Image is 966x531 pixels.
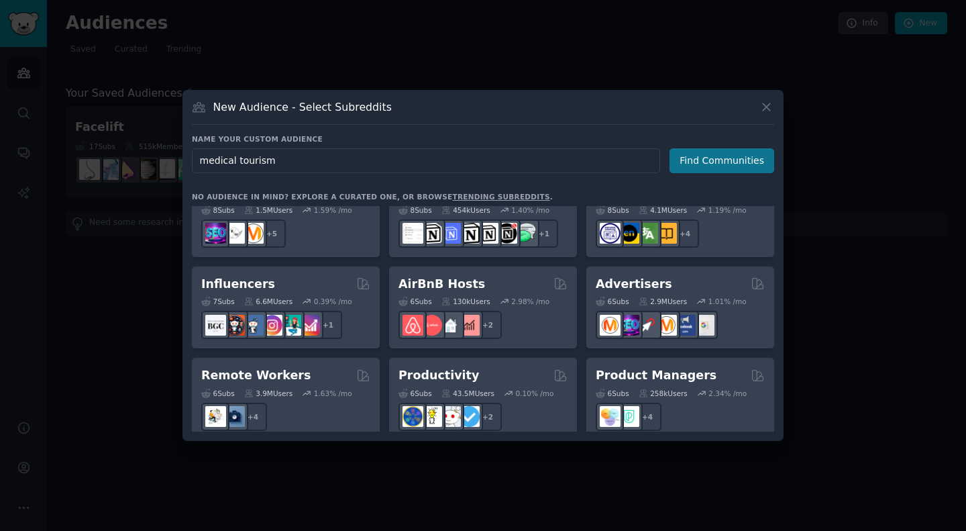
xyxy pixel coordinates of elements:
img: EnglishLearning [619,223,639,244]
div: + 1 [314,311,342,339]
img: NotionPromote [515,223,536,244]
div: 43.5M Users [441,389,494,398]
div: 4.1M Users [639,205,688,215]
h3: Name your custom audience [192,134,774,144]
h2: Product Managers [596,367,716,384]
img: FacebookAds [675,315,696,336]
div: + 4 [633,403,661,431]
div: 7 Sub s [201,297,235,306]
img: FreeNotionTemplates [440,223,461,244]
img: AskNotion [478,223,498,244]
div: 8 Sub s [201,205,235,215]
img: ProductManagement [600,406,621,427]
img: getdisciplined [459,406,480,427]
div: 0.39 % /mo [314,297,352,306]
div: 130k Users [441,297,490,306]
img: work [224,406,245,427]
div: 6 Sub s [596,297,629,306]
h2: AirBnB Hosts [398,276,485,293]
img: Instagram [243,315,264,336]
div: 3.9M Users [244,389,293,398]
img: SEO [205,223,226,244]
img: advertising [656,315,677,336]
img: language_exchange [637,223,658,244]
img: RemoteJobs [205,406,226,427]
div: + 1 [530,220,558,248]
img: LifeProTips [402,406,423,427]
img: lifehacks [421,406,442,427]
img: productivity [440,406,461,427]
img: BeautyGuruChatter [205,315,226,336]
img: BestNotionTemplates [496,223,517,244]
img: languagelearning [600,223,621,244]
img: KeepWriting [224,223,245,244]
div: 8 Sub s [596,205,629,215]
div: 8 Sub s [398,205,432,215]
img: notioncreations [421,223,442,244]
img: content_marketing [243,223,264,244]
img: influencermarketing [280,315,301,336]
div: 1.40 % /mo [511,205,549,215]
h2: Productivity [398,367,479,384]
div: 6 Sub s [398,389,432,398]
div: + 4 [239,403,267,431]
div: 454k Users [441,205,490,215]
div: 6 Sub s [398,297,432,306]
img: Notiontemplates [402,223,423,244]
img: googleads [694,315,714,336]
div: 2.98 % /mo [511,297,549,306]
a: trending subreddits [452,193,549,201]
div: 1.63 % /mo [314,389,352,398]
img: LearnEnglishOnReddit [656,223,677,244]
img: airbnb_hosts [402,315,423,336]
img: InstagramMarketing [262,315,282,336]
div: + 2 [474,311,502,339]
input: Pick a short name, like "Digital Marketers" or "Movie-Goers" [192,148,660,173]
h2: Remote Workers [201,367,311,384]
div: No audience in mind? Explore a curated one, or browse . [192,192,553,201]
img: socialmedia [224,315,245,336]
img: ProductMgmt [619,406,639,427]
img: PPC [637,315,658,336]
div: + 2 [474,403,502,431]
img: marketing [600,315,621,336]
div: 6 Sub s [596,389,629,398]
div: 2.9M Users [639,297,688,306]
div: 2.34 % /mo [708,389,747,398]
h3: New Audience - Select Subreddits [213,100,392,114]
img: AirBnBInvesting [459,315,480,336]
h2: Influencers [201,276,275,293]
div: 1.59 % /mo [314,205,352,215]
div: + 5 [258,220,286,248]
img: InstagramGrowthTips [299,315,320,336]
img: NotionGeeks [459,223,480,244]
div: 1.5M Users [244,205,293,215]
img: rentalproperties [440,315,461,336]
div: 1.01 % /mo [708,297,747,306]
div: 6.6M Users [244,297,293,306]
div: 0.10 % /mo [516,389,554,398]
div: + 4 [671,220,699,248]
img: AirBnBHosts [421,315,442,336]
div: 1.19 % /mo [708,205,747,215]
div: 6 Sub s [201,389,235,398]
button: Find Communities [669,148,774,173]
h2: Advertisers [596,276,672,293]
img: SEO [619,315,639,336]
div: 258k Users [639,389,688,398]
